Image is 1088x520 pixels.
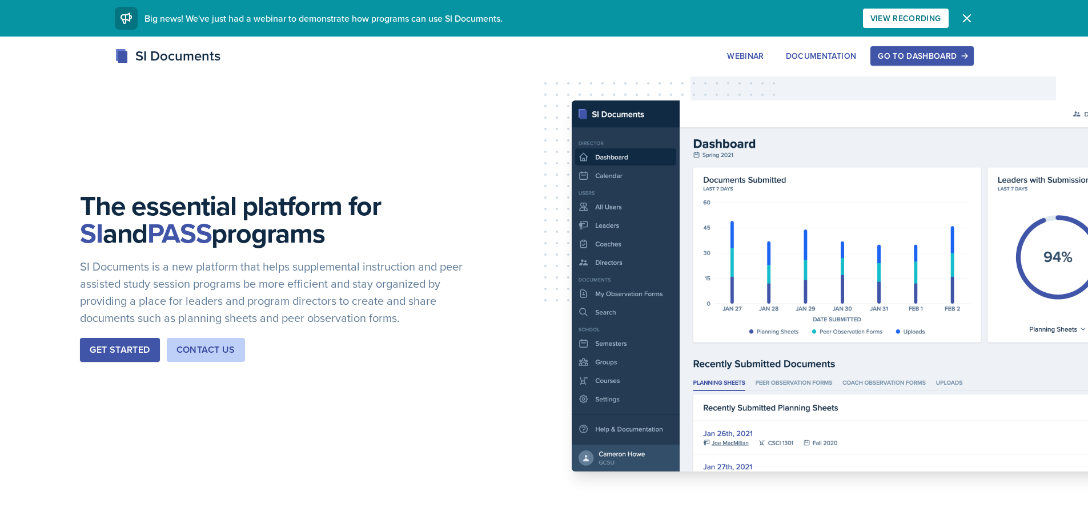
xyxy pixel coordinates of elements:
div: Documentation [786,51,857,61]
div: Contact Us [176,343,235,357]
button: Documentation [778,46,864,66]
div: View Recording [870,14,941,23]
div: SI Documents [115,46,220,66]
div: Webinar [727,51,764,61]
button: Go to Dashboard [870,46,973,66]
button: Get Started [80,338,159,362]
button: Contact Us [167,338,245,362]
span: Big news! We've just had a webinar to demonstrate how programs can use SI Documents. [144,12,503,25]
button: View Recording [863,9,949,28]
div: Go to Dashboard [878,51,966,61]
div: Get Started [90,343,150,357]
button: Webinar [720,46,771,66]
